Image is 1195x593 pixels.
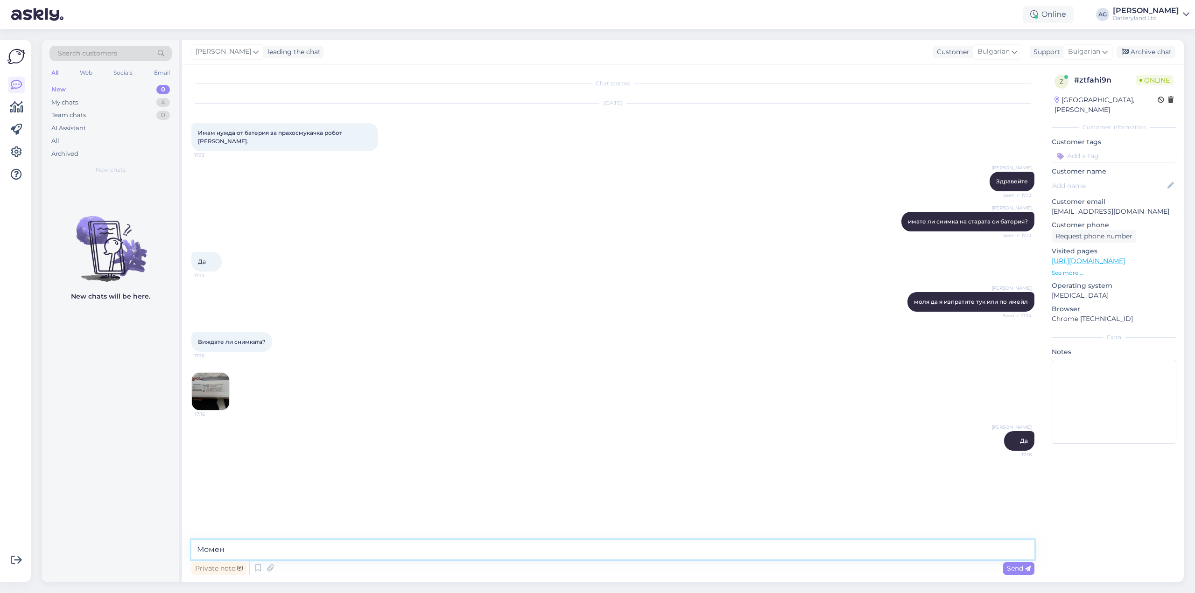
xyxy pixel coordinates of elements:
div: Extra [1052,333,1176,342]
div: [PERSON_NAME] [1113,7,1179,14]
p: Chrome [TECHNICAL_ID] [1052,314,1176,324]
span: [PERSON_NAME] [991,285,1032,292]
div: 4 [156,98,170,107]
div: AG [1096,8,1109,21]
img: Attachment [192,373,229,410]
div: Email [152,67,172,79]
img: No chats [42,199,179,283]
span: [PERSON_NAME] [991,204,1032,211]
span: Seen ✓ 17:13 [997,192,1032,199]
p: Notes [1052,347,1176,357]
div: # ztfahi9n [1074,75,1136,86]
input: Add a tag [1052,149,1176,163]
img: Askly Logo [7,48,25,65]
div: Socials [112,67,134,79]
span: Bulgarian [1068,47,1100,57]
div: Archive chat [1117,46,1175,58]
span: Seen ✓ 17:14 [997,312,1032,319]
textarea: Моме [191,540,1034,559]
div: All [49,67,60,79]
div: Chat started [191,79,1034,88]
span: Online [1136,75,1174,85]
p: [MEDICAL_DATA] [1052,291,1176,300]
div: My chats [51,98,78,107]
div: All [51,136,59,146]
p: New chats will be here. [71,292,150,301]
span: моля да я изпратите тук или по имейл [914,298,1028,305]
div: Customer information [1052,123,1176,132]
span: 17:13 [194,152,229,159]
div: leading the chat [264,47,321,57]
div: Batteryland Ltd [1113,14,1179,22]
span: [PERSON_NAME] [196,47,251,57]
div: 0 [156,111,170,120]
div: AI Assistant [51,124,86,133]
div: Online [1023,6,1074,23]
input: Add name [1052,181,1166,191]
span: Seen ✓ 17:13 [997,232,1032,239]
p: [EMAIL_ADDRESS][DOMAIN_NAME] [1052,207,1176,216]
p: Browser [1052,304,1176,314]
div: 0 [156,85,170,94]
span: имате ли снимка на старата си батерия? [908,218,1028,225]
p: Operating system [1052,281,1176,291]
div: [DATE] [191,99,1034,107]
div: Team chats [51,111,86,120]
span: Да [1020,437,1028,444]
div: Private note [191,562,246,575]
span: 17:18 [997,451,1032,458]
span: Search customers [58,49,117,58]
span: Bulgarian [977,47,1010,57]
a: [URL][DOMAIN_NAME] [1052,257,1125,265]
div: [GEOGRAPHIC_DATA], [PERSON_NAME] [1054,95,1158,115]
p: Customer email [1052,197,1176,207]
div: Customer [933,47,970,57]
p: See more ... [1052,269,1176,277]
span: 17:13 [194,272,229,279]
div: Support [1030,47,1060,57]
span: New chats [96,166,126,174]
span: 17:16 [194,352,229,359]
span: [PERSON_NAME] [991,424,1032,431]
span: Здравейте [996,178,1028,185]
a: [PERSON_NAME]Batteryland Ltd [1113,7,1189,22]
p: Visited pages [1052,246,1176,256]
span: Send [1007,564,1031,572]
p: Customer name [1052,167,1176,176]
span: Да [198,258,206,265]
div: New [51,85,66,94]
span: 17:16 [195,411,230,418]
div: Web [78,67,94,79]
span: Имам нужда от батерия за прахосмукачка робот [PERSON_NAME]. [198,129,344,145]
span: [PERSON_NAME] [991,164,1032,171]
div: Request phone number [1052,230,1136,243]
span: Виждате ли снимката? [198,338,266,345]
span: z [1060,78,1063,85]
div: Archived [51,149,78,159]
p: Customer phone [1052,220,1176,230]
p: Customer tags [1052,137,1176,147]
